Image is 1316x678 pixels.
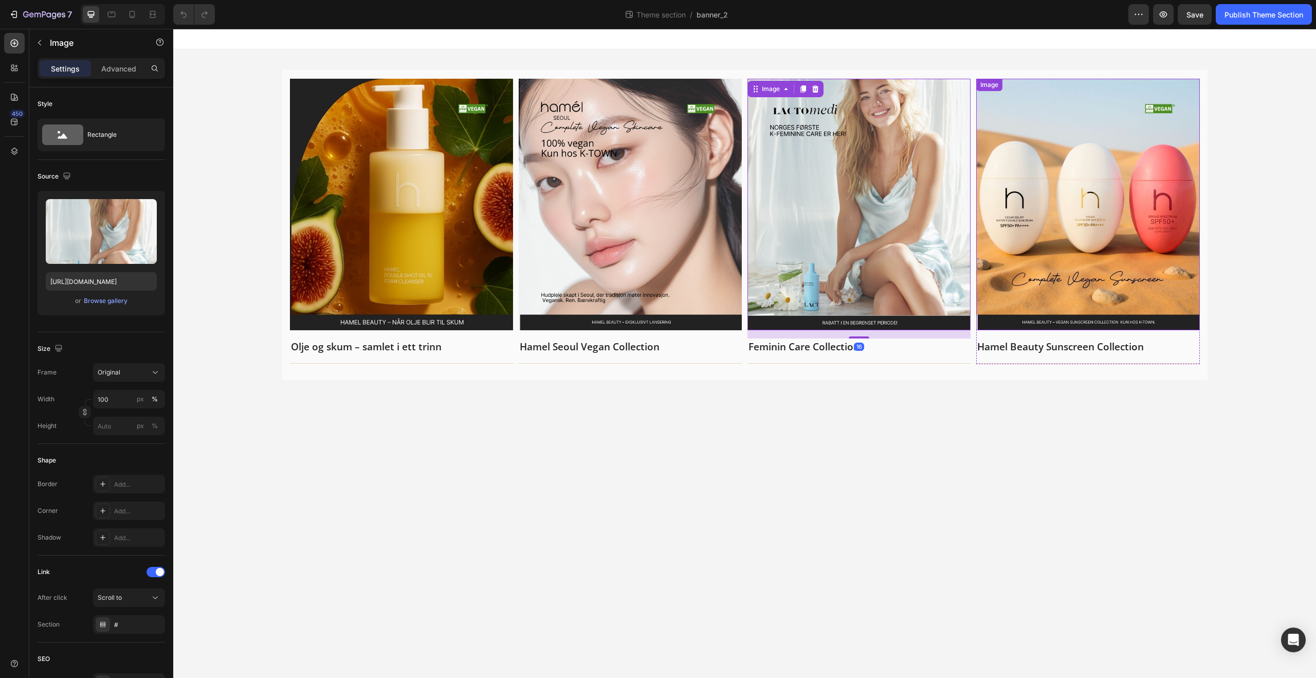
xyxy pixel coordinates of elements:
[93,390,165,408] input: px%
[587,56,609,65] div: Image
[804,311,1025,326] p: Hamel Beauty Sunscreen Collection
[346,311,568,326] p: Hamel Seoul Vegan Collection
[1186,10,1203,19] span: Save
[697,9,728,20] span: banner_2
[690,9,692,20] span: /
[38,567,50,577] div: Link
[1281,628,1306,652] div: Open Intercom Messenger
[114,620,162,630] div: #
[575,311,796,326] p: Feminin Care Collection
[10,110,25,118] div: 450
[38,368,57,377] label: Frame
[345,50,569,301] img: Alt Image
[38,654,50,664] div: SEO
[114,507,162,516] div: Add...
[38,620,60,629] div: Section
[38,533,61,542] div: Shadow
[1178,4,1212,25] button: Save
[38,395,54,404] label: Width
[1224,9,1303,20] div: Publish Theme Section
[46,272,157,291] input: https://example.com/image.jpg
[152,421,158,431] div: %
[87,123,150,147] div: Rectangle
[149,420,161,432] button: px
[38,479,58,489] div: Border
[46,199,157,264] img: preview-image
[345,50,569,301] a: Image Title
[803,50,1026,301] a: Image Title
[134,420,147,432] button: %
[137,421,144,431] div: px
[93,588,165,607] button: Scroll to
[67,8,72,21] p: 7
[51,63,80,74] p: Settings
[101,63,136,74] p: Advanced
[114,533,162,543] div: Add...
[93,363,165,382] button: Original
[134,393,147,405] button: %
[173,29,1316,678] iframe: Design area
[50,37,137,49] p: Image
[574,50,797,301] a: Image Title
[93,417,165,435] input: px%
[803,50,1026,301] img: Alt Image
[805,51,827,61] div: Image
[38,99,52,109] div: Style
[84,296,127,306] div: Browse gallery
[137,395,144,404] div: px
[38,421,57,431] label: Height
[38,593,67,602] div: After click
[83,296,128,306] button: Browse gallery
[38,170,73,184] div: Source
[149,393,161,405] button: px
[38,506,58,515] div: Corner
[681,314,691,322] div: 16
[173,4,215,25] div: Undo/Redo
[1216,4,1312,25] button: Publish Theme Section
[98,368,120,377] span: Original
[634,9,688,20] span: Theme section
[38,456,56,465] div: Shape
[114,480,162,489] div: Add...
[4,4,77,25] button: 7
[152,395,158,404] div: %
[574,50,797,301] img: Alt Image
[75,295,81,307] span: or
[38,342,65,356] div: Size
[98,594,122,601] span: Scroll to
